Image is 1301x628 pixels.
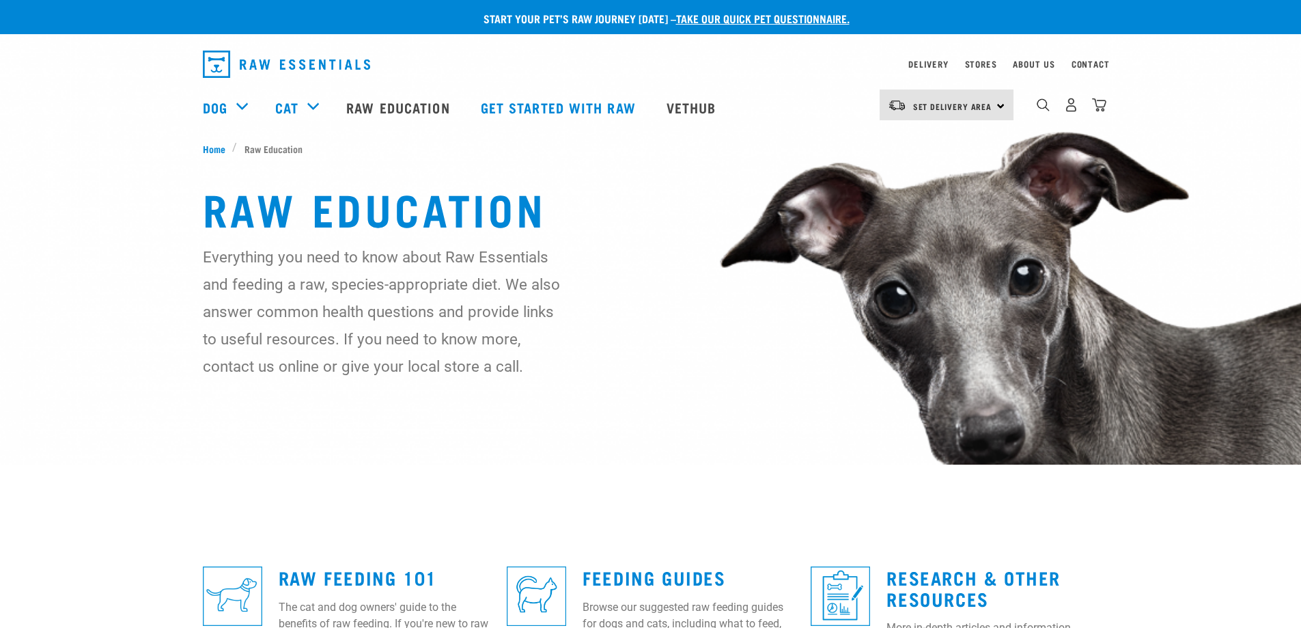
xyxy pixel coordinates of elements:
[203,243,561,380] p: Everything you need to know about Raw Essentials and feeding a raw, species-appropriate diet. We ...
[203,51,370,78] img: Raw Essentials Logo
[1037,98,1050,111] img: home-icon-1@2x.png
[1064,98,1078,112] img: user.png
[653,80,733,135] a: Vethub
[888,99,906,111] img: van-moving.png
[1092,98,1106,112] img: home-icon@2x.png
[203,566,262,626] img: re-icons-dog3-sq-blue.png
[676,15,850,21] a: take our quick pet questionnaire.
[1072,62,1110,66] a: Contact
[279,572,437,582] a: Raw Feeding 101
[467,80,653,135] a: Get started with Raw
[908,62,948,66] a: Delivery
[811,566,870,626] img: re-icons-healthcheck1-sq-blue.png
[886,572,1061,603] a: Research & Other Resources
[583,572,725,582] a: Feeding Guides
[192,45,1110,83] nav: dropdown navigation
[203,141,1099,156] nav: breadcrumbs
[913,104,992,109] span: Set Delivery Area
[1013,62,1054,66] a: About Us
[507,566,566,626] img: re-icons-cat2-sq-blue.png
[203,141,233,156] a: Home
[203,97,227,118] a: Dog
[275,97,298,118] a: Cat
[965,62,997,66] a: Stores
[203,141,225,156] span: Home
[203,183,1099,232] h1: Raw Education
[333,80,466,135] a: Raw Education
